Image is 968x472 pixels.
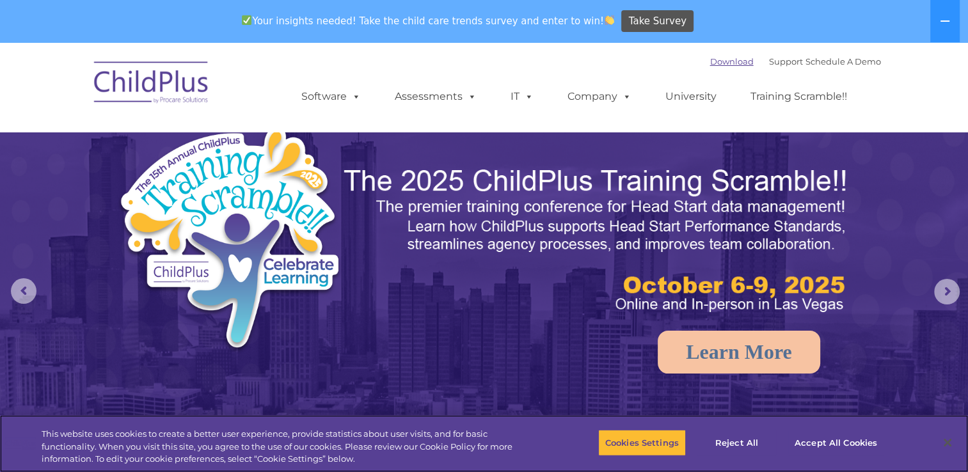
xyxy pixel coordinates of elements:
[621,10,694,33] a: Take Survey
[769,56,803,67] a: Support
[710,56,881,67] font: |
[710,56,754,67] a: Download
[178,84,217,94] span: Last name
[605,15,614,25] img: 👏
[42,428,532,466] div: This website uses cookies to create a better user experience, provide statistics about user visit...
[382,84,489,109] a: Assessments
[658,331,820,374] a: Learn More
[598,429,686,456] button: Cookies Settings
[788,429,884,456] button: Accept All Cookies
[555,84,644,109] a: Company
[805,56,881,67] a: Schedule A Demo
[933,429,962,457] button: Close
[178,137,232,146] span: Phone number
[498,84,546,109] a: IT
[697,429,777,456] button: Reject All
[653,84,729,109] a: University
[88,52,216,116] img: ChildPlus by Procare Solutions
[242,15,251,25] img: ✅
[738,84,860,109] a: Training Scramble!!
[629,10,686,33] span: Take Survey
[289,84,374,109] a: Software
[237,8,620,33] span: Your insights needed! Take the child care trends survey and enter to win!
